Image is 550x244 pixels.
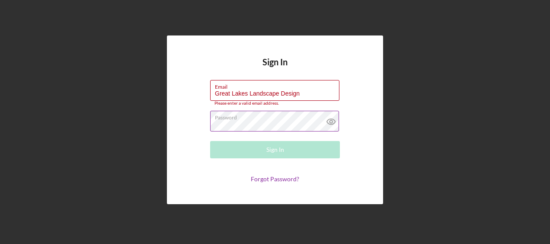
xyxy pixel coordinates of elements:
[266,141,284,158] div: Sign In
[262,57,288,80] h4: Sign In
[210,141,340,158] button: Sign In
[210,101,340,106] div: Please enter a valid email address.
[251,175,299,183] a: Forgot Password?
[215,80,339,90] label: Email
[215,111,339,121] label: Password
